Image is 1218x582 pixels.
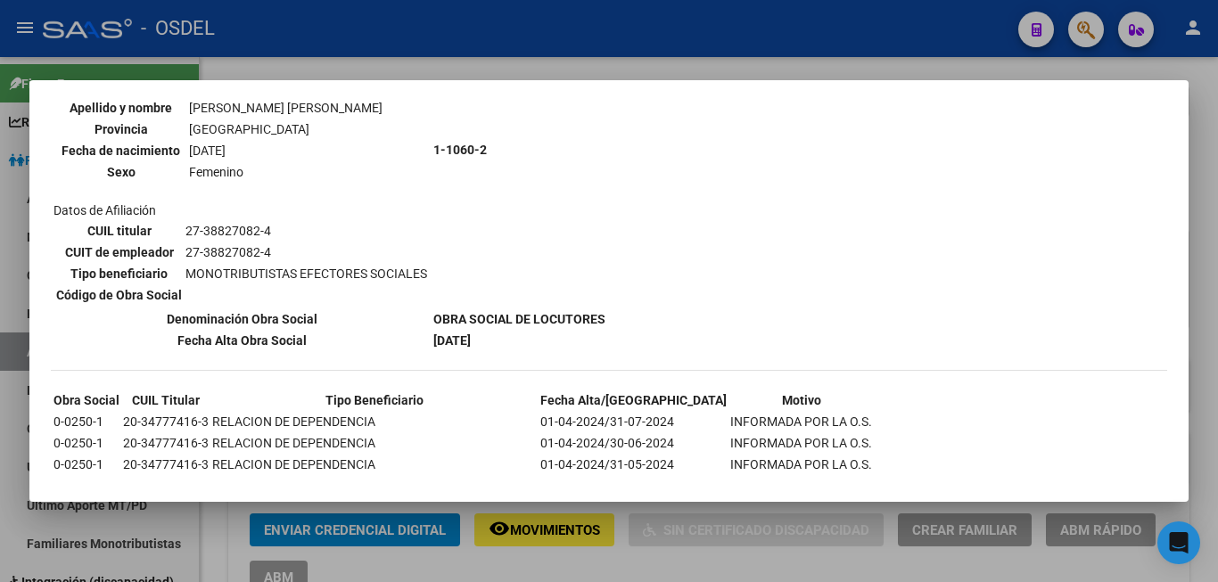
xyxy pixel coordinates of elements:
[211,476,538,496] td: RELACION DE DEPENDENCIA
[55,264,183,283] th: Tipo beneficiario
[433,333,471,348] b: [DATE]
[729,455,873,474] td: INFORMADA POR LA O.S.
[188,98,383,118] td: [PERSON_NAME] [PERSON_NAME]
[433,312,605,326] b: OBRA SOCIAL DE LOCUTORES
[539,412,728,431] td: 01-04-2024/31-07-2024
[55,98,186,118] th: Apellido y nombre
[433,143,487,157] b: 1-1060-2
[539,476,728,496] td: 01-11-2019/31-03-2024
[53,476,120,496] td: 1-1340-3
[539,433,728,453] td: 01-04-2024/30-06-2024
[185,242,428,262] td: 27-38827082-4
[211,390,538,410] th: Tipo Beneficiario
[122,476,210,496] td: 20-34777416-3
[729,433,873,453] td: INFORMADA POR LA O.S.
[729,476,873,496] td: POR OPCION
[188,162,383,182] td: Femenino
[539,455,728,474] td: 01-04-2024/31-05-2024
[53,390,120,410] th: Obra Social
[1157,521,1200,564] div: Open Intercom Messenger
[122,433,210,453] td: 20-34777416-3
[211,455,538,474] td: RELACION DE DEPENDENCIA
[185,221,428,241] td: 27-38827082-4
[729,390,873,410] th: Motivo
[55,221,183,241] th: CUIL titular
[53,309,431,329] th: Denominación Obra Social
[53,331,431,350] th: Fecha Alta Obra Social
[53,455,120,474] td: 0-0250-1
[188,141,383,160] td: [DATE]
[122,412,210,431] td: 20-34777416-3
[55,285,183,305] th: Código de Obra Social
[55,119,186,139] th: Provincia
[55,162,186,182] th: Sexo
[211,412,538,431] td: RELACION DE DEPENDENCIA
[185,264,428,283] td: MONOTRIBUTISTAS EFECTORES SOCIALES
[55,242,183,262] th: CUIT de empleador
[122,455,210,474] td: 20-34777416-3
[53,433,120,453] td: 0-0250-1
[122,390,210,410] th: CUIL Titular
[55,141,186,160] th: Fecha de nacimiento
[188,119,383,139] td: [GEOGRAPHIC_DATA]
[729,412,873,431] td: INFORMADA POR LA O.S.
[539,390,728,410] th: Fecha Alta/[GEOGRAPHIC_DATA]
[53,412,120,431] td: 0-0250-1
[211,433,538,453] td: RELACION DE DEPENDENCIA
